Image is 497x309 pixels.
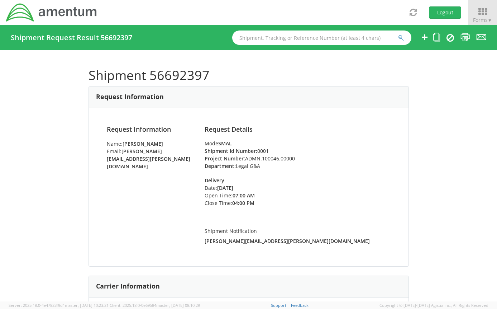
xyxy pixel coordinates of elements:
li: 0001 [205,147,390,155]
h1: Shipment 56692397 [89,68,409,83]
span: master, [DATE] 10:23:21 [65,303,109,308]
strong: Project Number: [205,155,245,162]
li: Legal G&A [205,162,390,170]
h5: Shipment Notification [205,228,390,234]
strong: [PERSON_NAME] [123,140,163,147]
li: Close Time: [205,199,277,207]
input: Shipment, Tracking or Reference Number (at least 4 chars) [232,31,411,45]
span: Server: 2025.18.0-4e47823f9d1 [9,303,109,308]
strong: [DATE] [217,184,233,191]
div: Mode [205,140,390,147]
strong: SMAL [218,140,232,147]
span: Client: 2025.18.0-0e69584 [110,303,200,308]
li: Email: [107,148,194,170]
strong: Delivery [205,177,224,184]
h4: Request Information [107,126,194,133]
strong: Shipment Id Number: [205,148,257,154]
h4: Shipment Request Result 56692397 [11,34,132,42]
h3: Request Information [96,93,164,100]
strong: [PERSON_NAME][EMAIL_ADDRESS][PERSON_NAME][DOMAIN_NAME] [107,148,190,170]
span: Copyright © [DATE]-[DATE] Agistix Inc., All Rights Reserved [379,303,488,308]
span: master, [DATE] 08:10:29 [156,303,200,308]
li: Date: [205,184,277,192]
li: Name: [107,140,194,148]
span: Forms [473,17,492,23]
li: Open Time: [205,192,277,199]
li: ADMN.100046.00000 [205,155,390,162]
strong: 04:00 PM [232,200,254,206]
a: Support [271,303,286,308]
img: dyn-intl-logo-049831509241104b2a82.png [5,3,98,23]
h4: Request Details [205,126,390,133]
span: ▼ [488,17,492,23]
strong: [PERSON_NAME][EMAIL_ADDRESS][PERSON_NAME][DOMAIN_NAME] [205,238,370,244]
button: Logout [429,6,461,19]
strong: 07:00 AM [233,192,255,199]
strong: Department: [205,163,236,169]
a: Feedback [291,303,309,308]
h3: Carrier Information [96,283,160,290]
